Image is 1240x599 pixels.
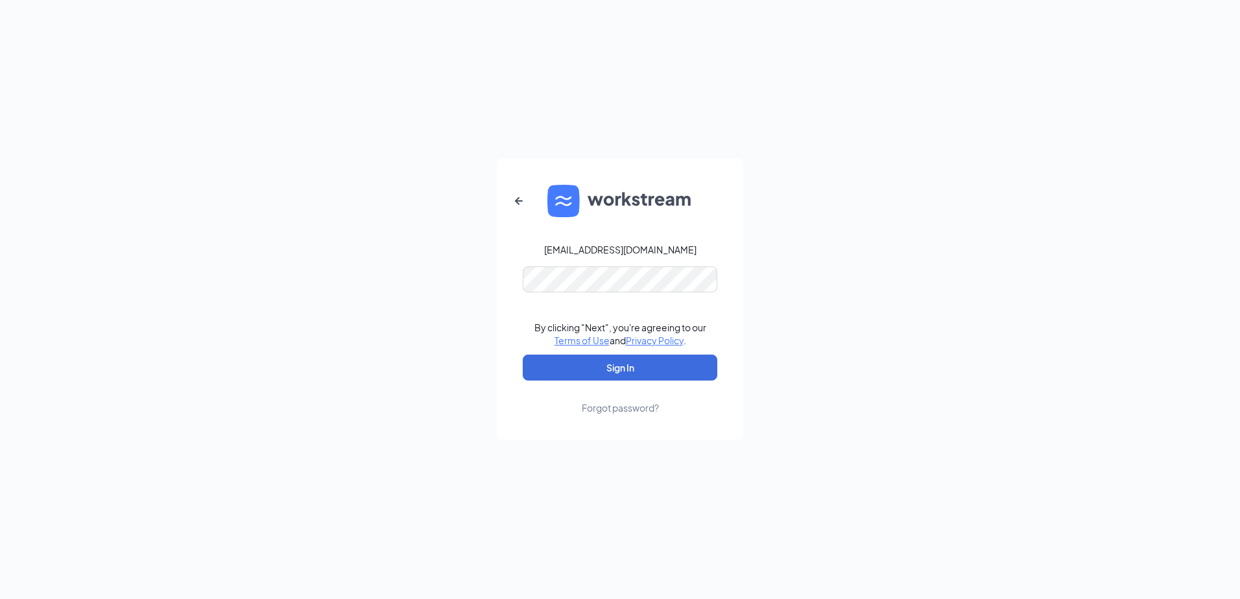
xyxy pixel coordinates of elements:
[582,381,659,414] a: Forgot password?
[523,355,717,381] button: Sign In
[503,185,534,217] button: ArrowLeftNew
[544,243,697,256] div: [EMAIL_ADDRESS][DOMAIN_NAME]
[582,401,659,414] div: Forgot password?
[626,335,684,346] a: Privacy Policy
[554,335,610,346] a: Terms of Use
[511,193,527,209] svg: ArrowLeftNew
[547,185,693,217] img: WS logo and Workstream text
[534,321,706,347] div: By clicking "Next", you're agreeing to our and .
